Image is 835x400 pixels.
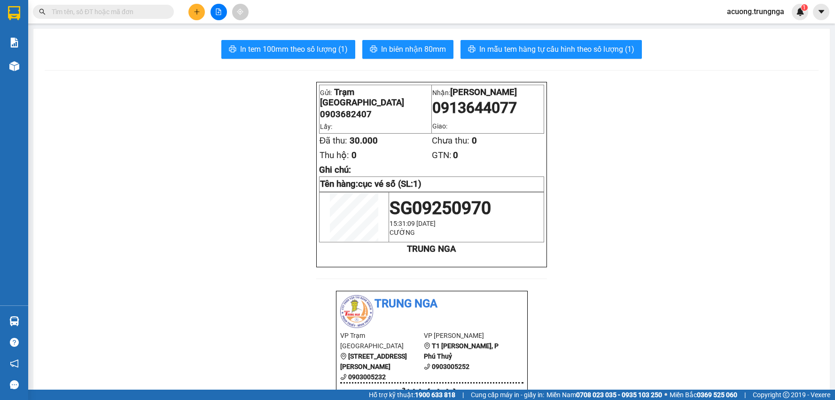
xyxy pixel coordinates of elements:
[432,87,543,97] p: Nhận:
[9,38,19,48] img: solution-icon
[221,40,355,59] button: printerIn tem 100mm theo số lượng (1)
[340,330,424,351] li: VP Trạm [GEOGRAPHIC_DATA]
[369,390,455,400] span: Hỗ trợ kỹ thuật:
[381,43,446,55] span: In biên nhận 80mm
[8,6,20,20] img: logo-vxr
[229,45,236,54] span: printer
[796,8,804,16] img: icon-new-feature
[10,359,19,368] span: notification
[188,4,205,20] button: plus
[320,123,332,130] span: Lấy:
[358,179,421,189] span: cục vé số (SL:
[350,136,378,146] span: 30.000
[211,4,227,20] button: file-add
[472,136,477,146] span: 0
[362,40,453,59] button: printerIn biên nhận 80mm
[240,43,348,55] span: In tem 100mm theo số lượng (1)
[432,136,469,146] span: Chưa thu:
[576,391,662,399] strong: 0708 023 035 - 0935 103 250
[319,165,351,175] span: Ghi chú:
[817,8,826,16] span: caret-down
[320,136,347,146] span: Đã thu:
[432,150,452,160] span: GTN:
[744,390,746,400] span: |
[10,380,19,389] span: message
[39,8,46,15] span: search
[370,45,377,54] span: printer
[237,8,243,15] span: aim
[407,244,456,254] strong: TRUNG NGA
[697,391,737,399] strong: 0369 525 060
[194,8,200,15] span: plus
[9,316,19,326] img: warehouse-icon
[468,45,476,54] span: printer
[390,198,491,218] span: SG09250970
[340,374,347,380] span: phone
[52,7,163,17] input: Tìm tên, số ĐT hoặc mã đơn
[719,6,792,17] span: acuong.trungnga
[340,295,373,328] img: logo.jpg
[460,40,642,59] button: printerIn mẫu tem hàng tự cấu hình theo số lượng (1)
[432,363,469,370] b: 0903005252
[424,363,430,370] span: phone
[453,150,458,160] span: 0
[424,330,508,341] li: VP [PERSON_NAME]
[801,4,808,11] sup: 1
[450,87,517,97] span: [PERSON_NAME]
[232,4,249,20] button: aim
[320,87,431,108] p: Gửi:
[432,122,447,130] span: Giao:
[670,390,737,400] span: Miền Bắc
[351,150,357,160] span: 0
[320,150,349,160] span: Thu hộ:
[813,4,829,20] button: caret-down
[320,109,372,120] span: 0903682407
[783,392,789,398] span: copyright
[215,8,222,15] span: file-add
[664,393,667,397] span: ⚪️
[390,220,436,227] span: 15:31:09 [DATE]
[340,353,347,360] span: environment
[340,352,407,370] b: [STREET_ADDRESS][PERSON_NAME]
[9,61,19,71] img: warehouse-icon
[424,342,499,360] b: T1 [PERSON_NAME], P Phú Thuỷ
[320,87,404,108] span: Trạm [GEOGRAPHIC_DATA]
[340,295,523,313] li: Trung Nga
[462,390,464,400] span: |
[320,179,421,189] strong: Tên hàng:
[413,179,421,189] span: 1)
[415,391,455,399] strong: 1900 633 818
[390,229,415,236] span: CƯỜNG
[803,4,806,11] span: 1
[471,390,544,400] span: Cung cấp máy in - giấy in:
[10,338,19,347] span: question-circle
[479,43,634,55] span: In mẫu tem hàng tự cấu hình theo số lượng (1)
[546,390,662,400] span: Miền Nam
[432,99,517,117] span: 0913644077
[424,343,430,349] span: environment
[348,373,386,381] b: 0903005232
